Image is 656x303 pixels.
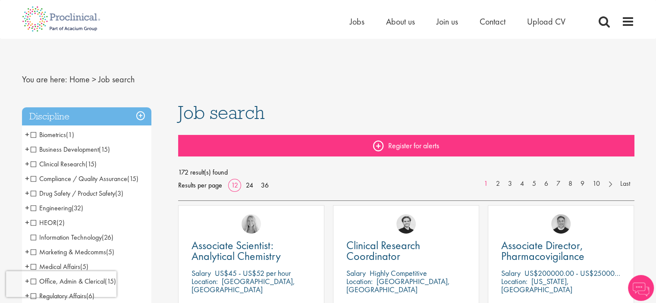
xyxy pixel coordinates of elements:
a: 3 [504,179,516,189]
span: Engineering [31,203,83,212]
a: 10 [588,179,604,189]
span: (15) [85,159,97,169]
h3: Discipline [22,107,151,126]
a: Contact [480,16,505,27]
p: [GEOGRAPHIC_DATA], [GEOGRAPHIC_DATA] [191,276,295,294]
a: Associate Scientist: Analytical Chemistry [191,240,311,262]
span: Business Development [31,145,110,154]
span: + [25,260,29,273]
span: Clinical Research [31,159,85,169]
img: Shannon Briggs [242,214,261,234]
span: (5) [106,247,114,256]
span: + [25,245,29,258]
iframe: reCAPTCHA [6,271,116,297]
span: Marketing & Medcomms [31,247,106,256]
span: 172 result(s) found [178,166,634,179]
p: Highly Competitive [370,268,427,278]
span: Results per page [178,179,222,192]
span: Salary [346,268,366,278]
a: 8 [564,179,577,189]
a: 24 [243,181,256,190]
span: Biometrics [31,130,66,139]
a: Upload CV [527,16,565,27]
a: Associate Director, Pharmacovigilance [501,240,621,262]
a: 36 [258,181,272,190]
span: (3) [115,189,123,198]
img: Nico Kohlwes [396,214,416,234]
a: 12 [228,181,241,190]
span: + [25,201,29,214]
span: (15) [99,145,110,154]
span: Location: [346,276,373,286]
span: + [25,128,29,141]
a: 7 [552,179,565,189]
span: HEOR [31,218,65,227]
span: Biometrics [31,130,74,139]
a: 6 [540,179,552,189]
span: Compliance / Quality Assurance [31,174,127,183]
span: Job search [98,74,135,85]
a: Join us [436,16,458,27]
span: Associate Director, Pharmacovigilance [501,238,584,263]
a: About us [386,16,415,27]
span: Salary [501,268,521,278]
span: + [25,157,29,170]
span: Marketing & Medcomms [31,247,114,256]
span: (15) [127,174,138,183]
a: Last [616,179,634,189]
span: Medical Affairs [31,262,88,271]
span: Medical Affairs [31,262,80,271]
span: Business Development [31,145,99,154]
p: [GEOGRAPHIC_DATA], [GEOGRAPHIC_DATA] [346,276,450,294]
span: (2) [56,218,65,227]
span: Associate Scientist: Analytical Chemistry [191,238,281,263]
span: Compliance / Quality Assurance [31,174,138,183]
span: Job search [178,101,265,124]
img: Bo Forsen [551,214,571,234]
span: (1) [66,130,74,139]
span: Information Technology [31,233,113,242]
span: Drug Safety / Product Safety [31,189,115,198]
span: (5) [80,262,88,271]
a: 2 [492,179,504,189]
span: Information Technology [31,233,102,242]
span: + [25,187,29,200]
a: 4 [516,179,528,189]
span: HEOR [31,218,56,227]
span: Clinical Research Coordinator [346,238,420,263]
span: Salary [191,268,211,278]
a: Jobs [350,16,364,27]
a: Register for alerts [178,135,634,156]
span: > [92,74,96,85]
span: Drug Safety / Product Safety [31,189,123,198]
span: Location: [191,276,218,286]
span: + [25,172,29,185]
span: + [25,216,29,229]
span: + [25,143,29,156]
a: Clinical Research Coordinator [346,240,466,262]
p: [US_STATE], [GEOGRAPHIC_DATA] [501,276,572,294]
a: 5 [528,179,540,189]
a: breadcrumb link [69,74,90,85]
span: Location: [501,276,527,286]
a: 1 [480,179,492,189]
span: (26) [102,233,113,242]
span: You are here: [22,74,67,85]
a: 9 [576,179,589,189]
p: US$45 - US$52 per hour [215,268,291,278]
span: Engineering [31,203,72,212]
span: (32) [72,203,83,212]
span: Clinical Research [31,159,97,169]
img: Chatbot [628,275,654,301]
